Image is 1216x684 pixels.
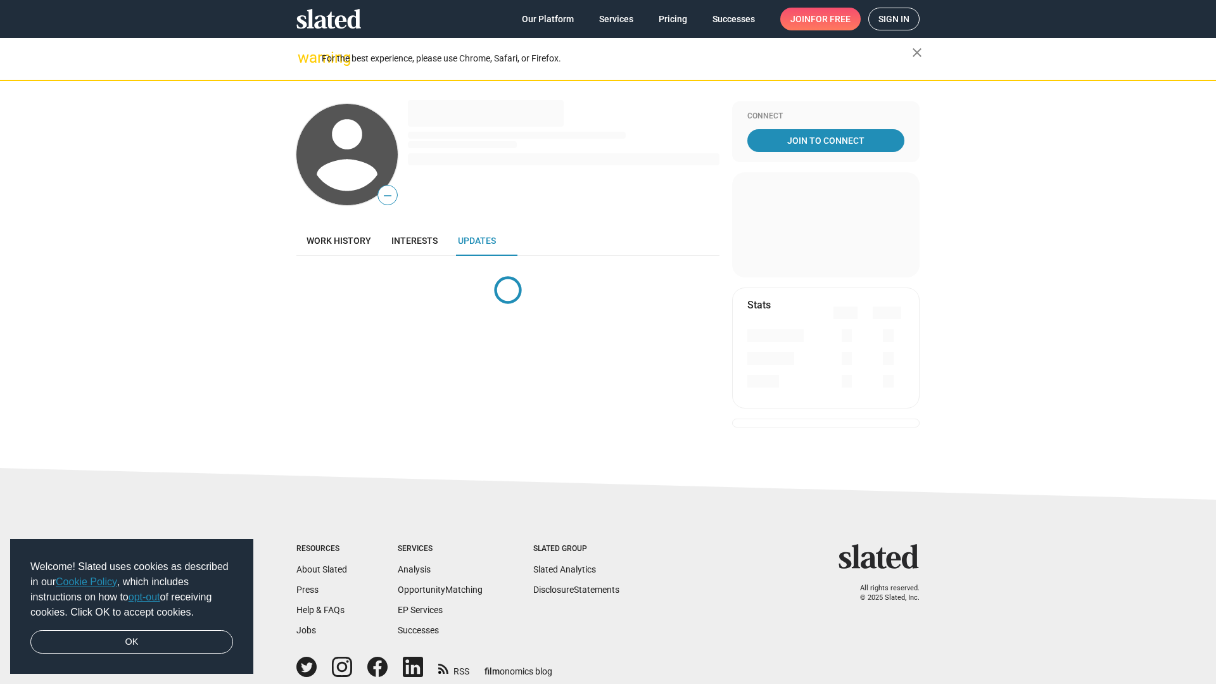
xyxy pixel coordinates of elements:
a: Help & FAQs [296,605,345,615]
div: Connect [747,111,904,122]
a: Pricing [649,8,697,30]
div: Slated Group [533,544,619,554]
a: dismiss cookie message [30,630,233,654]
a: Slated Analytics [533,564,596,574]
span: Welcome! Slated uses cookies as described in our , which includes instructions on how to of recei... [30,559,233,620]
a: Press [296,585,319,595]
a: Successes [398,625,439,635]
mat-icon: close [909,45,925,60]
span: Interests [391,236,438,246]
div: Services [398,544,483,554]
a: Analysis [398,564,431,574]
a: Jobs [296,625,316,635]
a: Work history [296,225,381,256]
mat-card-title: Stats [747,298,771,312]
a: Interests [381,225,448,256]
a: Our Platform [512,8,584,30]
span: Successes [712,8,755,30]
span: Work history [307,236,371,246]
a: DisclosureStatements [533,585,619,595]
p: All rights reserved. © 2025 Slated, Inc. [847,584,920,602]
a: Join To Connect [747,129,904,152]
a: Updates [448,225,506,256]
span: Our Platform [522,8,574,30]
span: Updates [458,236,496,246]
a: Successes [702,8,765,30]
mat-icon: warning [298,50,313,65]
a: Services [589,8,643,30]
a: opt-out [129,592,160,602]
span: Join To Connect [750,129,902,152]
a: About Slated [296,564,347,574]
span: Services [599,8,633,30]
a: filmonomics blog [484,655,552,678]
span: Join [790,8,851,30]
span: — [378,187,397,204]
span: for free [811,8,851,30]
a: Sign in [868,8,920,30]
span: Sign in [878,8,909,30]
div: cookieconsent [10,539,253,674]
div: For the best experience, please use Chrome, Safari, or Firefox. [322,50,912,67]
div: Resources [296,544,347,554]
a: OpportunityMatching [398,585,483,595]
a: Cookie Policy [56,576,117,587]
a: EP Services [398,605,443,615]
span: Pricing [659,8,687,30]
a: RSS [438,658,469,678]
a: Joinfor free [780,8,861,30]
span: film [484,666,500,676]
